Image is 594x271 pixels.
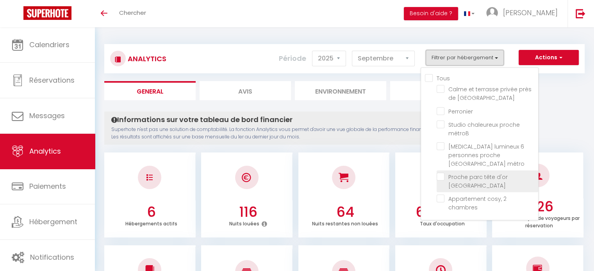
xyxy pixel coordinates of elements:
[303,204,387,220] h3: 64
[448,173,508,190] span: Proche parc tête d'or [GEOGRAPHIC_DATA]
[448,143,524,168] span: [MEDICAL_DATA] lumineux 6 personnes proche [GEOGRAPHIC_DATA] métro
[497,198,582,215] h3: 2.26
[404,7,458,20] button: Besoin d'aide ?
[111,126,476,141] p: Superhote n'est pas une solution de comptabilité. La fonction Analytics vous permet d'avoir une v...
[390,81,482,100] li: Marché
[486,7,498,19] img: ...
[499,213,579,229] p: Nombre moyen de voyageurs par réservation
[448,195,507,211] span: Appartement cosy, 2 chambres
[29,75,75,85] span: Réservations
[126,50,166,67] h3: Analytics
[229,219,259,227] p: Nuits louées
[312,219,378,227] p: Nuits restantes non louées
[23,6,71,20] img: Super Booking
[29,40,70,50] span: Calendriers
[29,146,61,156] span: Analytics
[125,219,177,227] p: Hébergements actifs
[519,50,579,66] button: Actions
[119,9,146,17] span: Chercher
[279,50,306,67] label: Période
[146,174,153,181] img: NO IMAGE
[400,204,485,220] h3: 64.44 %
[111,115,476,124] h4: Informations sur votre tableau de bord financier
[29,217,77,227] span: Hébergement
[448,85,532,102] span: Calme et terrasse privée près de [GEOGRAPHIC_DATA]
[295,81,386,100] li: Environnement
[448,121,520,137] span: Studio chaleureux proche métroB
[206,204,291,220] h3: 116
[200,81,291,100] li: Avis
[420,219,465,227] p: Taux d'occupation
[503,8,558,18] span: [PERSON_NAME]
[30,252,74,262] span: Notifications
[576,9,585,18] img: logout
[426,50,504,66] button: Filtrer par hébergement
[104,81,196,100] li: General
[29,181,66,191] span: Paiements
[109,204,194,220] h3: 6
[29,111,65,120] span: Messages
